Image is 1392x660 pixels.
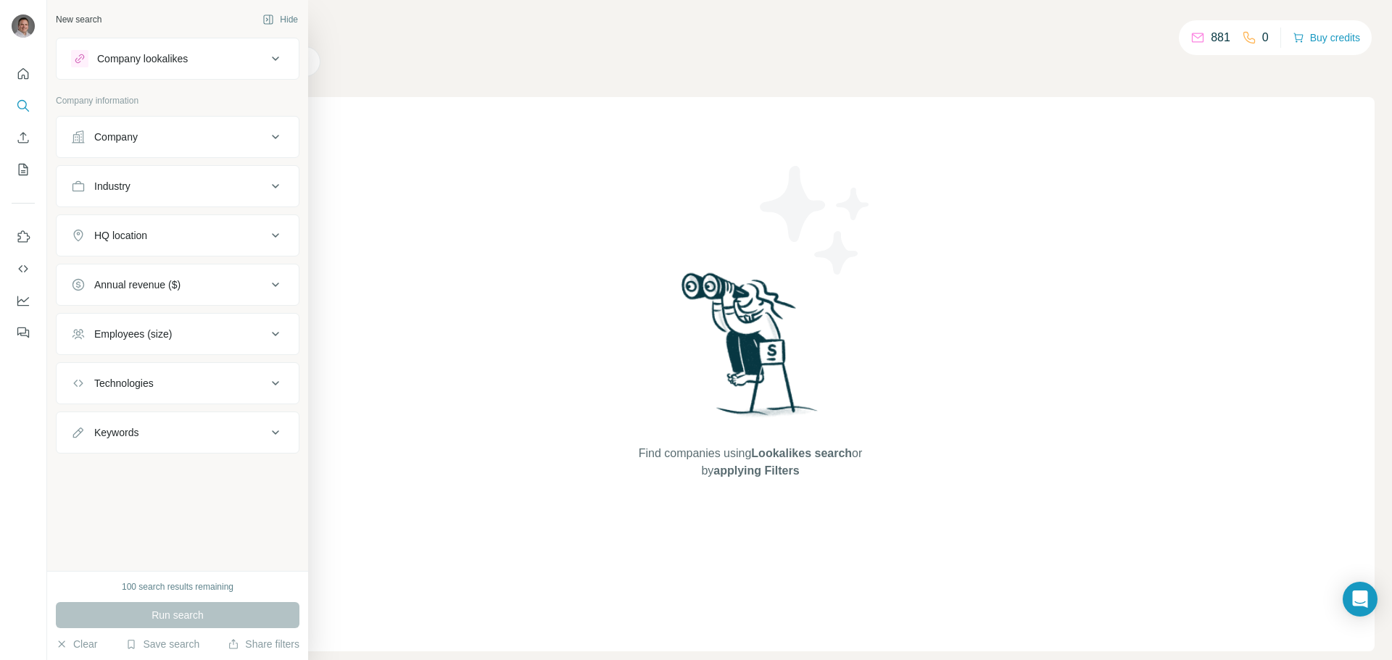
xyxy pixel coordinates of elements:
[94,130,138,144] div: Company
[1211,29,1230,46] p: 881
[713,464,799,477] span: applying Filters
[97,51,188,66] div: Company lookalikes
[57,218,299,253] button: HQ location
[94,179,130,193] div: Industry
[228,637,299,651] button: Share filters
[57,41,299,76] button: Company lookalikes
[57,267,299,302] button: Annual revenue ($)
[12,256,35,282] button: Use Surfe API
[12,224,35,250] button: Use Surfe on LinkedIn
[94,376,154,390] div: Technologies
[57,169,299,204] button: Industry
[122,580,233,593] div: 100 search results remaining
[675,269,826,430] img: Surfe Illustration - Woman searching with binoculars
[12,93,35,119] button: Search
[94,277,181,292] div: Annual revenue ($)
[12,14,35,38] img: Avatar
[1293,28,1360,48] button: Buy credits
[12,319,35,346] button: Feedback
[12,125,35,151] button: Enrich CSV
[12,61,35,87] button: Quick start
[94,228,147,243] div: HQ location
[56,637,97,651] button: Clear
[12,156,35,183] button: My lists
[57,317,299,351] button: Employees (size)
[94,327,172,341] div: Employees (size)
[634,445,866,480] span: Find companies using or by
[1262,29,1269,46] p: 0
[750,155,881,285] img: Surfe Illustration - Stars
[12,288,35,314] button: Dashboard
[125,637,199,651] button: Save search
[126,17,1375,38] h4: Search
[57,415,299,450] button: Keywords
[252,9,308,30] button: Hide
[56,13,101,26] div: New search
[56,94,299,107] p: Company information
[57,366,299,401] button: Technologies
[57,120,299,154] button: Company
[94,425,138,440] div: Keywords
[1343,582,1377,617] div: Open Intercom Messenger
[751,447,852,459] span: Lookalikes search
